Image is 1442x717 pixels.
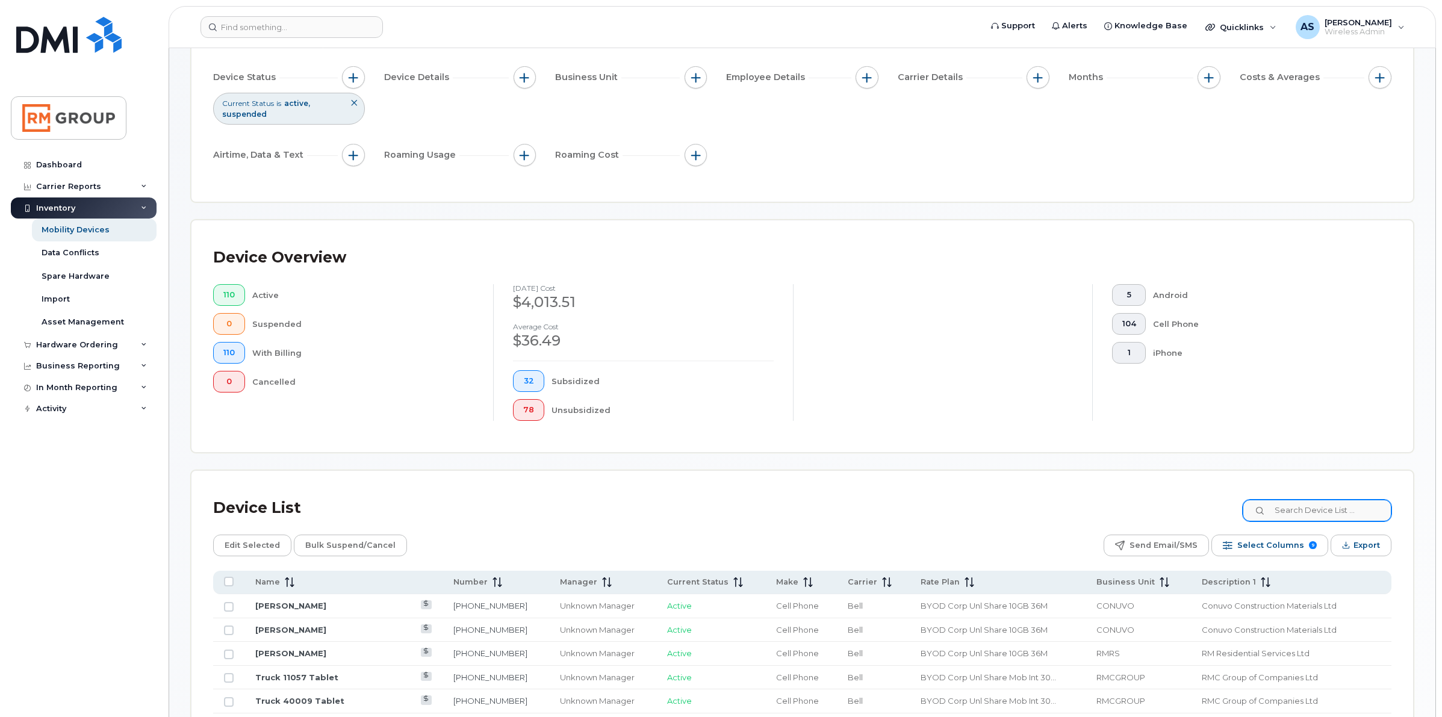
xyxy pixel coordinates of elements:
span: Active [667,672,692,682]
a: [PHONE_NUMBER] [453,672,527,682]
span: 78 [523,405,534,415]
h4: [DATE] cost [513,284,773,292]
a: View Last Bill [421,672,432,681]
div: $4,013.51 [513,292,773,312]
span: Costs & Averages [1240,71,1323,84]
span: Manager [560,577,597,588]
span: Support [1001,20,1035,32]
a: [PHONE_NUMBER] [453,648,527,658]
span: Carrier Details [898,71,966,84]
span: RMC Group of Companies Ltd [1202,672,1318,682]
div: Anhelina Stech [1287,15,1413,39]
span: Knowledge Base [1114,20,1187,32]
span: BYOD Corp Unl Share Mob Int 30D [921,672,1056,682]
span: suspended [222,110,267,119]
div: Quicklinks [1197,15,1285,39]
a: Alerts [1043,14,1096,38]
span: Send Email/SMS [1130,536,1198,554]
span: Quicklinks [1220,22,1264,32]
div: Unknown Manager [560,648,645,659]
div: Device Overview [213,242,346,273]
a: [PERSON_NAME] [255,625,326,635]
a: [PERSON_NAME] [255,648,326,658]
span: Current Status [222,98,274,108]
h4: Average cost [513,323,773,331]
div: iPhone [1153,342,1372,364]
span: 32 [523,376,534,386]
button: 1 [1112,342,1146,364]
span: Business Unit [555,71,621,84]
span: BYOD Corp Unl Share 10GB 36M [921,625,1048,635]
span: 9 [1309,541,1317,549]
span: CONUVO [1096,601,1134,610]
div: Unsubsidized [552,399,774,421]
span: Carrier [848,577,877,588]
span: active [284,99,310,108]
span: Device Details [384,71,453,84]
button: 110 [213,342,245,364]
span: Bell [848,696,863,706]
span: CONUVO [1096,625,1134,635]
span: is [276,98,281,108]
span: RMCGROUP [1096,696,1145,706]
button: Select Columns 9 [1211,535,1328,556]
a: Knowledge Base [1096,14,1196,38]
span: Number [453,577,488,588]
div: With Billing [252,342,474,364]
div: Cancelled [252,371,474,393]
span: 104 [1122,319,1136,329]
a: [PHONE_NUMBER] [453,625,527,635]
span: 1 [1122,348,1136,358]
div: Unknown Manager [560,695,645,707]
span: Bell [848,601,863,610]
span: Employee Details [726,71,809,84]
span: 110 [223,348,235,358]
button: Send Email/SMS [1104,535,1209,556]
a: View Last Bill [421,624,432,633]
button: Bulk Suspend/Cancel [294,535,407,556]
span: Bell [848,672,863,682]
span: RMC Group of Companies Ltd [1202,696,1318,706]
span: Cell Phone [776,601,819,610]
span: RM Residential Services Ltd [1202,648,1310,658]
div: Unknown Manager [560,624,645,636]
span: Active [667,648,692,658]
span: 0 [223,319,235,329]
span: Conuvo Construction Materials Ltd [1202,601,1337,610]
span: Name [255,577,280,588]
span: BYOD Corp Unl Share 10GB 36M [921,648,1048,658]
span: BYOD Corp Unl Share 10GB 36M [921,601,1048,610]
span: Select Columns [1237,536,1304,554]
a: View Last Bill [421,695,432,704]
span: Active [667,696,692,706]
span: Edit Selected [225,536,280,554]
span: RMRS [1096,648,1120,658]
span: Cell Phone [776,696,819,706]
span: Active [667,625,692,635]
div: Subsidized [552,370,774,392]
span: Device Status [213,71,279,84]
a: [PHONE_NUMBER] [453,601,527,610]
span: Bell [848,625,863,635]
span: Conuvo Construction Materials Ltd [1202,625,1337,635]
input: Find something... [200,16,383,38]
button: 110 [213,284,245,306]
a: [PHONE_NUMBER] [453,696,527,706]
button: Edit Selected [213,535,291,556]
span: Roaming Cost [555,149,623,161]
span: 110 [223,290,235,300]
div: Unknown Manager [560,600,645,612]
a: Truck 40009 Tablet [255,696,344,706]
span: Alerts [1062,20,1087,32]
button: 104 [1112,313,1146,335]
div: Device List [213,492,301,524]
button: 78 [513,399,544,421]
div: Cell Phone [1153,313,1372,335]
span: Wireless Admin [1325,27,1392,37]
span: 5 [1122,290,1136,300]
span: Business Unit [1096,577,1155,588]
a: Truck 11057 Tablet [255,672,338,682]
span: BYOD Corp Unl Share Mob Int 30D [921,696,1056,706]
div: Unknown Manager [560,672,645,683]
div: Active [252,284,474,306]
